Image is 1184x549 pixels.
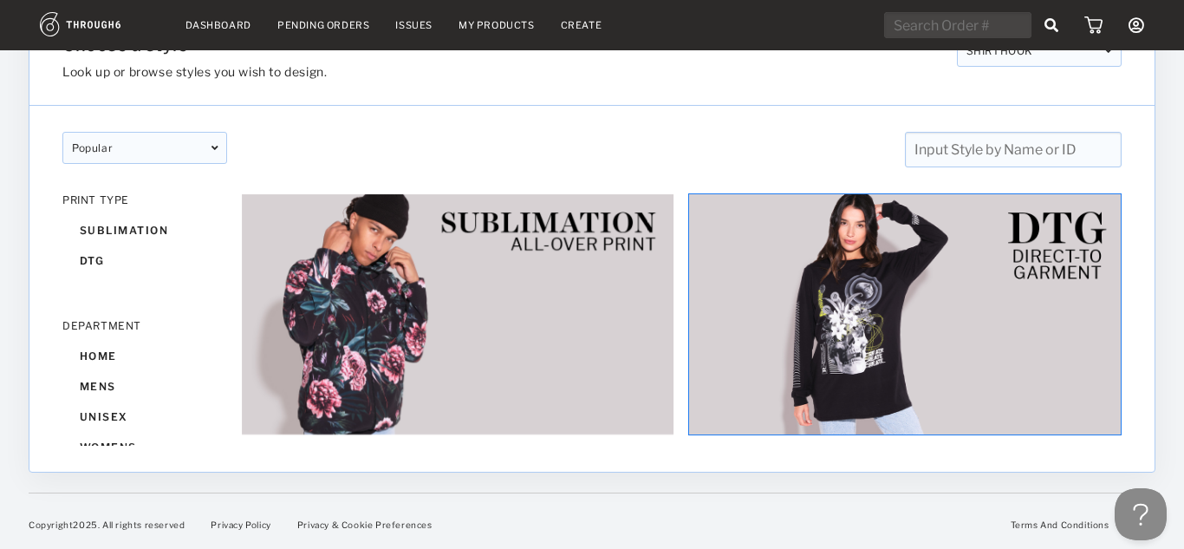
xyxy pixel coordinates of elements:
div: DEPARTMENT [62,319,227,332]
img: icon_cart.dab5cea1.svg [1084,16,1103,34]
img: 2e253fe2-a06e-4c8d-8f72-5695abdd75b9.jpg [688,193,1122,435]
div: womens [62,432,227,462]
h3: Look up or browse styles you wish to design. [62,64,943,79]
a: Dashboard [185,19,251,31]
div: PRINT TYPE [62,193,227,206]
div: home [62,341,227,371]
div: unisex [62,402,227,432]
iframe: Toggle Customer Support [1115,488,1167,540]
a: My Products [459,19,535,31]
div: popular [62,132,227,164]
div: SHIRTHOOK [957,35,1122,67]
div: sublimation [62,215,227,245]
div: dtg [62,245,227,276]
a: Create [561,19,602,31]
a: Pending Orders [277,19,369,31]
img: logo.1c10ca64.svg [40,12,159,36]
input: Search Order # [884,12,1031,38]
span: Copyright 2025 . All rights reserved [29,520,185,530]
div: mens [62,371,227,402]
a: Issues [395,19,433,31]
a: Terms And Conditions [1011,520,1109,530]
a: Privacy & Cookie Preferences [297,520,433,530]
input: Input Style by Name or ID [905,132,1122,167]
img: 6ec95eaf-68e2-44b2-82ac-2cbc46e75c33.jpg [241,193,674,435]
a: Privacy Policy [211,520,270,530]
